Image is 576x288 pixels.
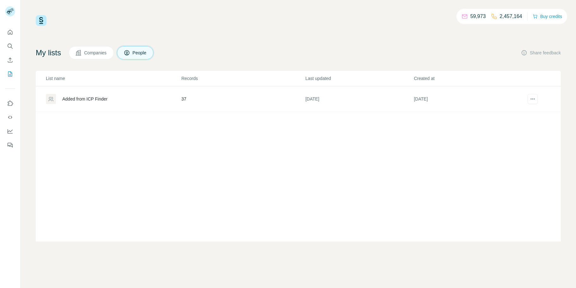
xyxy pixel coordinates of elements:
[5,98,15,109] button: Use Surfe on LinkedIn
[533,12,562,21] button: Buy credits
[5,126,15,137] button: Dashboard
[528,94,538,104] button: actions
[500,13,522,20] p: 2,457,164
[62,96,108,102] div: Added from ICP Finder
[46,75,181,82] p: List name
[521,50,561,56] button: Share feedback
[133,50,147,56] span: People
[470,13,486,20] p: 59,973
[305,86,413,112] td: [DATE]
[305,75,413,82] p: Last updated
[36,15,46,26] img: Surfe Logo
[414,75,522,82] p: Created at
[5,27,15,38] button: Quick start
[5,112,15,123] button: Use Surfe API
[5,139,15,151] button: Feedback
[36,48,61,58] h4: My lists
[5,68,15,80] button: My lists
[5,54,15,66] button: Enrich CSV
[5,40,15,52] button: Search
[413,86,522,112] td: [DATE]
[181,75,305,82] p: Records
[84,50,107,56] span: Companies
[181,86,305,112] td: 37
